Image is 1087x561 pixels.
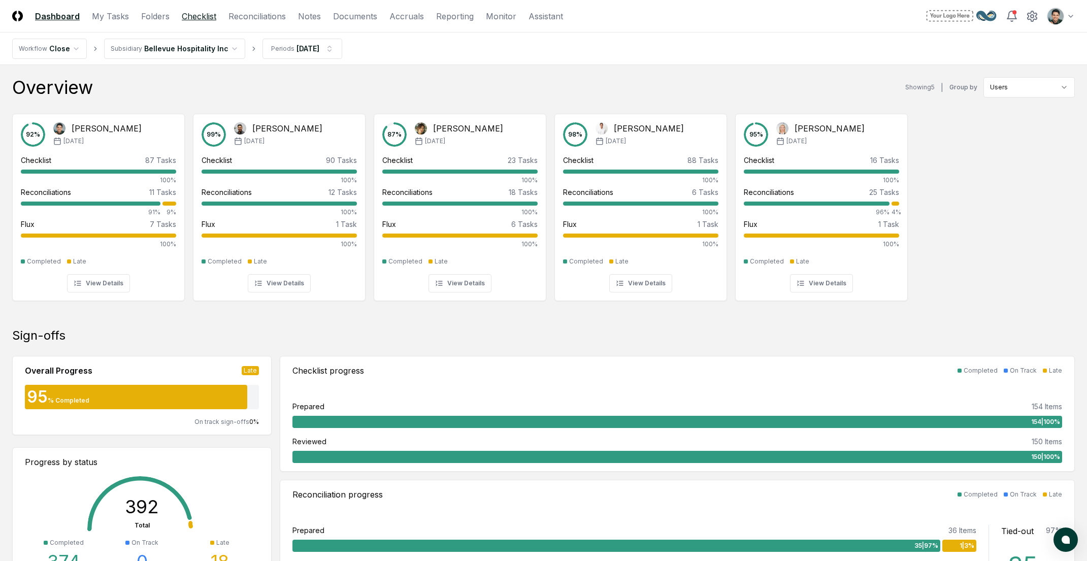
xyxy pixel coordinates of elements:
div: Late [1049,366,1062,375]
button: View Details [609,274,672,292]
div: Flux [563,219,577,229]
div: 100% [744,240,899,249]
div: 18 Tasks [509,187,538,197]
div: Checklist [202,155,232,166]
img: Shelby Cooper [776,122,788,135]
a: Assistant [529,10,563,22]
a: Checklist progressCompletedOn TrackLatePrepared154 Items154|100%Reviewed150 Items150|100% [280,356,1075,472]
div: Checklist [563,155,594,166]
label: Group by [949,84,977,90]
div: Subsidiary [111,44,142,53]
a: Accruals [389,10,424,22]
div: 154 Items [1032,401,1062,412]
div: 95 [25,389,48,405]
div: 100% [563,240,718,249]
a: Notes [298,10,321,22]
img: d09822cc-9b6d-4858-8d66-9570c114c672_298d096e-1de5-4289-afae-be4cc58aa7ae.png [1047,8,1064,24]
div: Reconciliations [382,187,433,197]
div: Late [216,538,229,547]
div: 25 Tasks [869,187,899,197]
div: Flux [21,219,35,229]
div: Late [73,257,86,266]
img: Fausto Lucero [234,122,246,135]
span: 154 | 100 % [1031,417,1060,426]
div: 6 Tasks [511,219,538,229]
div: On Track [1010,490,1037,499]
div: 100% [382,176,538,185]
div: [PERSON_NAME] [433,122,503,135]
div: 9% [162,208,176,217]
div: 90 Tasks [326,155,357,166]
div: Reviewed [292,436,326,447]
div: 100% [21,176,176,185]
div: Checklist [21,155,51,166]
div: Completed [964,490,998,499]
div: Progress by status [25,456,259,468]
button: Periods[DATE] [262,39,342,59]
div: Completed [388,257,422,266]
div: On Track [1010,366,1037,375]
div: Flux [744,219,757,229]
div: 150 Items [1032,436,1062,447]
div: Showing 5 [905,83,935,92]
a: 99%Fausto Lucero[PERSON_NAME][DATE]Checklist90 Tasks100%Reconciliations12 Tasks100%Flux1 Task100%... [193,106,366,301]
button: View Details [429,274,491,292]
div: 1 Task [698,219,718,229]
div: Completed [50,538,84,547]
div: 91% [21,208,160,217]
div: Completed [27,257,61,266]
div: 100% [202,208,357,217]
div: 1 Task [336,219,357,229]
div: 1 Task [878,219,899,229]
img: NetSuite Demo logo [925,8,998,24]
span: [DATE] [63,137,84,146]
a: Folders [141,10,170,22]
div: 12 Tasks [328,187,357,197]
div: | [941,82,943,93]
div: Reconciliations [563,187,613,197]
a: 87%Jane Liu[PERSON_NAME][DATE]Checklist23 Tasks100%Reconciliations18 Tasks100%Flux6 Tasks100%Comp... [374,106,546,301]
div: Checklist [744,155,774,166]
a: Monitor [486,10,516,22]
img: Jane Liu [415,122,427,135]
div: 100% [382,208,538,217]
div: [PERSON_NAME] [614,122,684,135]
nav: breadcrumb [12,39,342,59]
div: Completed [208,257,242,266]
div: Sign-offs [12,327,1075,344]
div: 36 Items [948,525,976,536]
div: 88 Tasks [687,155,718,166]
div: Flux [202,219,215,229]
div: 100% [202,240,357,249]
div: Periods [271,44,294,53]
span: 1 | 3 % [960,541,974,550]
div: Checklist progress [292,365,364,377]
span: 150 | 100 % [1031,452,1060,461]
div: Overview [12,77,93,97]
div: 6 Tasks [692,187,718,197]
div: 100% [744,176,899,185]
a: Checklist [182,10,216,22]
a: Dashboard [35,10,80,22]
div: Checklist [382,155,413,166]
div: Late [435,257,448,266]
div: 100% [563,208,718,217]
div: Completed [964,366,998,375]
div: Late [1049,490,1062,499]
div: 100% [21,240,176,249]
div: [PERSON_NAME] [72,122,142,135]
div: Reconciliation progress [292,488,383,501]
div: 100% [563,176,718,185]
img: Logo [12,11,23,21]
a: 95%Shelby Cooper[PERSON_NAME][DATE]Checklist16 Tasks100%Reconciliations25 Tasks96%4%Flux1 Task100... [735,106,908,301]
div: [PERSON_NAME] [795,122,865,135]
div: Prepared [292,525,324,536]
span: [DATE] [606,137,626,146]
div: 87 Tasks [145,155,176,166]
span: 0 % [249,418,259,425]
div: Completed [569,257,603,266]
a: Documents [333,10,377,22]
span: [DATE] [425,137,445,146]
div: 97 % [1046,525,1062,537]
div: Late [796,257,809,266]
